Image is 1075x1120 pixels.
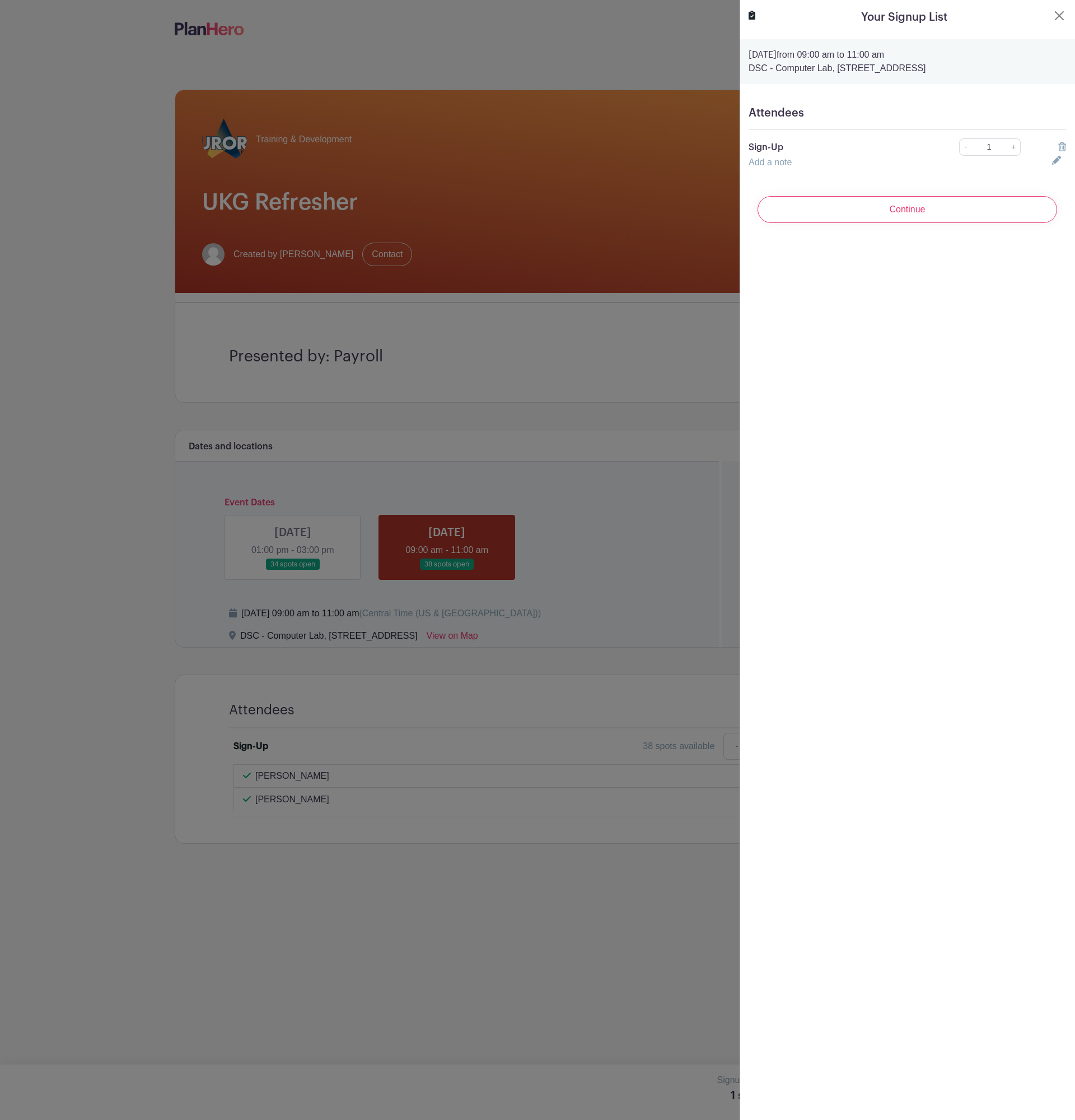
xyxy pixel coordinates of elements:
[1007,138,1021,156] a: +
[1053,9,1066,22] button: Close
[749,48,1066,62] p: from 09:00 am to 11:00 am
[758,196,1057,223] input: Continue
[749,157,792,167] a: Add a note
[749,62,1066,75] p: DSC - Computer Lab, [STREET_ADDRESS]
[749,106,1066,120] h5: Attendees
[749,50,777,59] strong: [DATE]
[861,9,947,26] h5: Your Signup List
[749,141,928,154] p: Sign-Up
[959,138,971,156] a: -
